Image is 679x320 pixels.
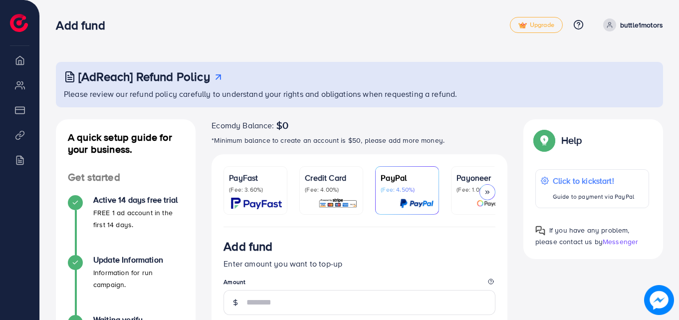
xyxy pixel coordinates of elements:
[400,198,434,209] img: card
[10,14,28,32] img: logo
[229,186,282,194] p: (Fee: 3.60%)
[93,195,184,205] h4: Active 14 days free trial
[553,191,634,203] p: Guide to payment via PayPal
[599,18,663,31] a: buttle1motors
[318,198,358,209] img: card
[535,225,630,247] span: If you have any problem, please contact us by
[456,172,509,184] p: Payoneer
[56,18,113,32] h3: Add fund
[620,19,663,31] p: buttle1motors
[93,255,184,265] h4: Update Information
[518,21,554,29] span: Upgrade
[535,226,545,236] img: Popup guide
[93,267,184,291] p: Information for run campaign.
[381,186,434,194] p: (Fee: 4.50%)
[276,119,288,131] span: $0
[603,237,638,247] span: Messenger
[212,134,507,146] p: *Minimum balance to create an account is $50, please add more money.
[476,198,509,209] img: card
[64,88,657,100] p: Please review our refund policy carefully to understand your rights and obligations when requesti...
[56,195,196,255] li: Active 14 days free trial
[381,172,434,184] p: PayPal
[231,198,282,209] img: card
[224,239,272,254] h3: Add fund
[644,285,674,315] img: image
[305,186,358,194] p: (Fee: 4.00%)
[224,278,495,290] legend: Amount
[535,131,553,149] img: Popup guide
[78,69,210,84] h3: [AdReach] Refund Policy
[224,258,495,270] p: Enter amount you want to top-up
[561,134,582,146] p: Help
[56,131,196,155] h4: A quick setup guide for your business.
[56,171,196,184] h4: Get started
[553,175,634,187] p: Click to kickstart!
[229,172,282,184] p: PayFast
[212,119,274,131] span: Ecomdy Balance:
[56,255,196,315] li: Update Information
[93,207,184,231] p: FREE 1 ad account in the first 14 days.
[510,17,563,33] a: tickUpgrade
[518,22,527,29] img: tick
[456,186,509,194] p: (Fee: 1.00%)
[305,172,358,184] p: Credit Card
